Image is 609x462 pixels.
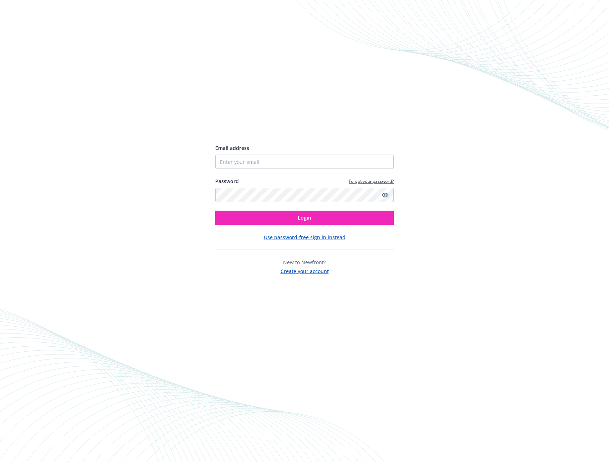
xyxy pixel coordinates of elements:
a: Forgot your password? [349,178,394,184]
img: Newfront logo [215,119,283,131]
input: Enter your email [215,155,394,169]
button: Use password-free sign in instead [264,233,346,241]
span: Login [298,214,311,221]
label: Password [215,177,239,185]
span: Email address [215,145,249,151]
span: New to Newfront? [283,259,326,266]
button: Login [215,211,394,225]
input: Enter your password [215,188,394,202]
button: Create your account [281,266,329,275]
a: Show password [381,191,389,199]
